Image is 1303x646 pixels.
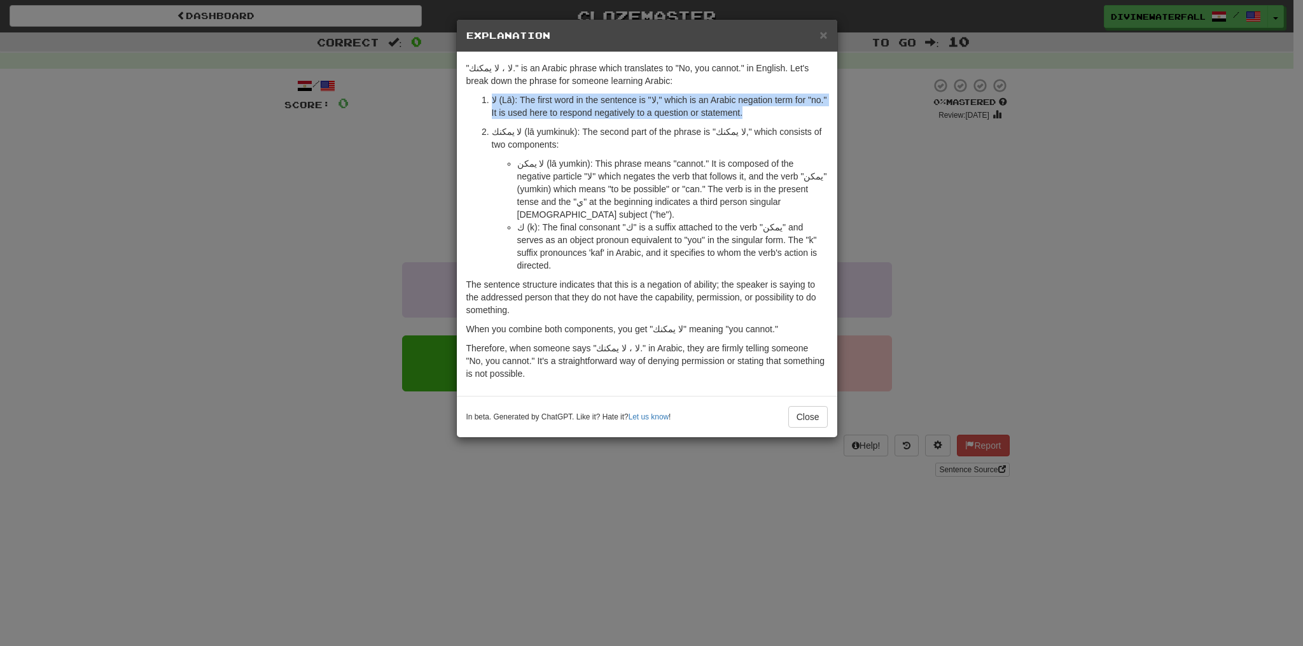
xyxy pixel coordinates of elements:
[492,125,828,151] p: لا يمكنك (lā yumkinuk): The second part of the phrase is "لا يمكنك," which consists of two compon...
[466,323,828,335] p: When you combine both components, you get "لا يمكنك" meaning "you cannot."
[788,406,828,428] button: Close
[466,412,671,423] small: In beta. Generated by ChatGPT. Like it? Hate it? !
[466,62,828,87] p: "لا ، لا يمكنك." is an Arabic phrase which translates to "No, you cannot." in English. Let's brea...
[629,412,669,421] a: Let us know
[819,28,827,41] button: Close
[819,27,827,42] span: ×
[466,342,828,380] p: Therefore, when someone says "لا ، لا يمكنك." in Arabic, they are firmly telling someone "No, you...
[466,29,828,42] h5: Explanation
[466,278,828,316] p: The sentence structure indicates that this is a negation of ability; the speaker is saying to the...
[517,157,828,221] li: لا يمكن (lā yumkin): This phrase means "cannot." It is composed of the negative particle "لا" whi...
[517,221,828,272] li: ك (k): The final consonant "ك" is a suffix attached to the verb "يمكن" and serves as an object pr...
[492,94,828,119] p: لا (Lā): The first word in the sentence is "لا," which is an Arabic negation term for "no." It is...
